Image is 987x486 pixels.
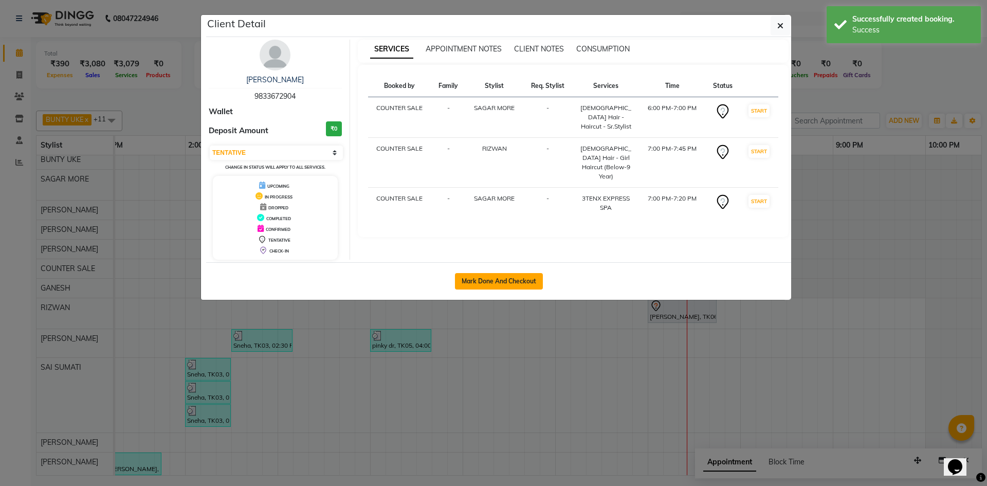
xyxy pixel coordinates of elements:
[944,445,977,476] iframe: chat widget
[269,248,289,254] span: CHECK-IN
[748,104,770,117] button: START
[579,103,633,131] div: [DEMOGRAPHIC_DATA] Hair - Haircut - Sr.Stylist
[573,75,639,97] th: Services
[455,273,543,290] button: Mark Done And Checkout
[225,165,325,170] small: Change in status will apply to all services.
[431,75,466,97] th: Family
[267,184,289,189] span: UPCOMING
[474,104,515,112] span: SAGAR MORE
[852,25,973,35] div: Success
[579,144,633,181] div: [DEMOGRAPHIC_DATA] Hair - Girl Haircut (Below-9 Year)
[639,75,705,97] th: Time
[639,188,705,219] td: 7:00 PM-7:20 PM
[639,138,705,188] td: 7:00 PM-7:45 PM
[431,97,466,138] td: -
[209,106,233,118] span: Wallet
[266,227,290,232] span: CONFIRMED
[579,194,633,212] div: 3TENX EXPRESS SPA
[368,138,431,188] td: COUNTER SALE
[431,188,466,219] td: -
[326,121,342,136] h3: ₹0
[254,92,296,101] span: 9833672904
[523,97,572,138] td: -
[474,194,515,202] span: SAGAR MORE
[523,188,572,219] td: -
[431,138,466,188] td: -
[576,44,630,53] span: CONSUMPTION
[368,188,431,219] td: COUNTER SALE
[466,75,523,97] th: Stylist
[260,40,290,70] img: avatar
[705,75,740,97] th: Status
[265,194,293,200] span: IN PROGRESS
[368,97,431,138] td: COUNTER SALE
[639,97,705,138] td: 6:00 PM-7:00 PM
[368,75,431,97] th: Booked by
[426,44,502,53] span: APPOINTMENT NOTES
[209,125,268,137] span: Deposit Amount
[268,205,288,210] span: DROPPED
[523,75,572,97] th: Req. Stylist
[370,40,413,59] span: SERVICES
[852,14,973,25] div: Successfully created booking.
[482,145,507,152] span: RIZWAN
[523,138,572,188] td: -
[748,195,770,208] button: START
[246,75,304,84] a: [PERSON_NAME]
[268,238,290,243] span: TENTATIVE
[207,16,266,31] h5: Client Detail
[266,216,291,221] span: COMPLETED
[514,44,564,53] span: CLIENT NOTES
[748,145,770,158] button: START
